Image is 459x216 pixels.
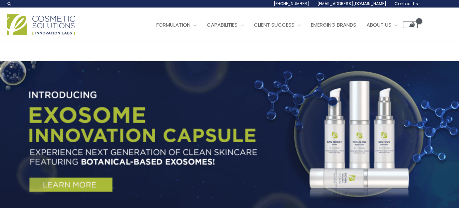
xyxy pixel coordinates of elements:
a: Formulation [151,15,202,35]
img: Cosmetic Solutions Logo [7,14,75,35]
a: Capabilities [202,15,249,35]
a: View Shopping Cart, empty [403,21,418,28]
a: Search icon link [7,1,12,6]
span: Emerging Brands [311,21,356,28]
a: About Us [361,15,403,35]
a: Client Success [249,15,306,35]
span: Client Success [254,21,295,28]
span: Capabilities [207,21,238,28]
span: [PHONE_NUMBER] [274,1,309,6]
a: Emerging Brands [306,15,361,35]
span: Formulation [156,21,190,28]
span: About Us [367,21,391,28]
span: Contact Us [395,1,418,6]
span: [EMAIL_ADDRESS][DOMAIN_NAME] [317,1,386,6]
nav: Site Navigation [146,15,418,35]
